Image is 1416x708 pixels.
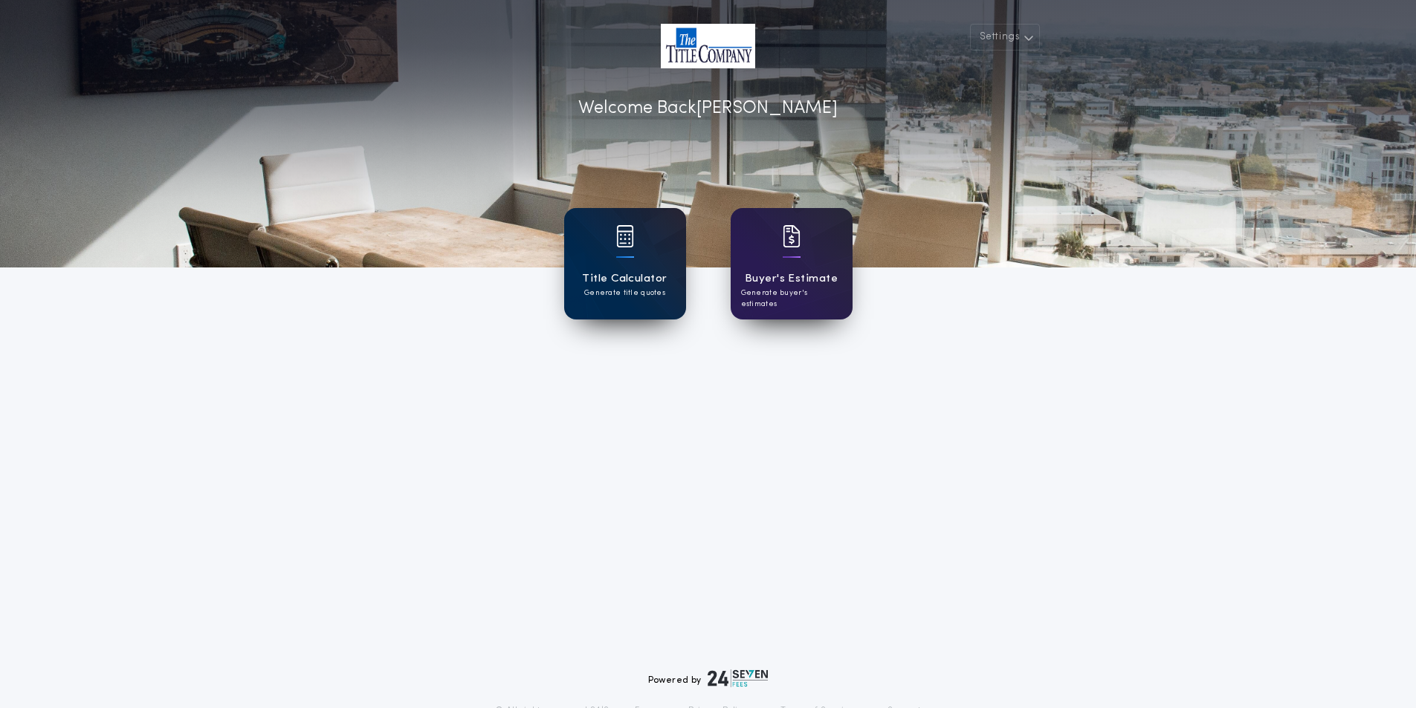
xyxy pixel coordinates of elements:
img: card icon [783,225,801,247]
img: card icon [616,225,634,247]
a: card iconTitle CalculatorGenerate title quotes [564,208,686,319]
div: Powered by [648,669,769,687]
img: logo [708,669,769,687]
button: Settings [970,24,1040,51]
a: card iconBuyer's EstimateGenerate buyer's estimates [731,208,853,319]
p: Generate title quotes [584,288,665,299]
p: Welcome Back [PERSON_NAME] [578,95,838,122]
p: Generate buyer's estimates [741,288,842,310]
h1: Buyer's Estimate [745,270,838,288]
img: account-logo [661,24,755,68]
h1: Title Calculator [582,270,667,288]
